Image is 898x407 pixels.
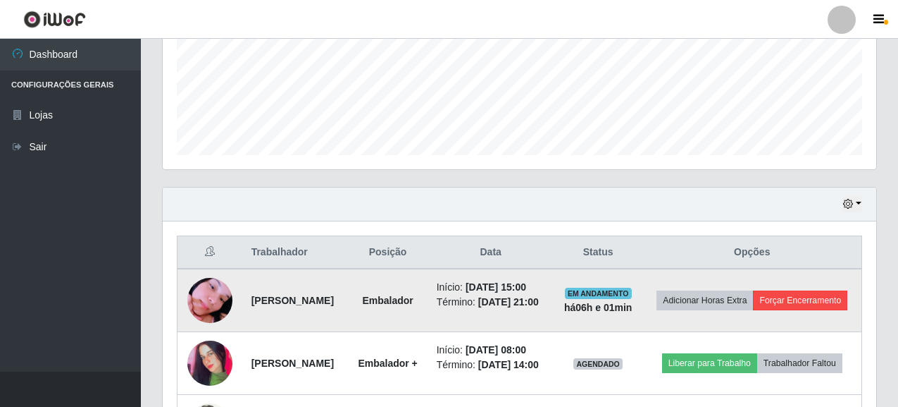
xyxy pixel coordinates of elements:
li: Término: [437,358,545,372]
th: Opções [643,236,862,269]
time: [DATE] 14:00 [478,359,539,370]
th: Data [428,236,554,269]
li: Início: [437,280,545,295]
strong: [PERSON_NAME] [251,295,334,306]
time: [DATE] 08:00 [466,344,526,356]
time: [DATE] 15:00 [466,281,526,293]
time: [DATE] 21:00 [478,296,539,308]
th: Trabalhador [243,236,348,269]
strong: Embalador [362,295,413,306]
button: Adicionar Horas Extra [656,291,753,310]
th: Status [554,236,643,269]
strong: Embalador + [358,358,417,369]
li: Início: [437,343,545,358]
button: Liberar para Trabalho [662,353,757,373]
span: AGENDADO [573,358,623,370]
strong: [PERSON_NAME] [251,358,334,369]
th: Posição [348,236,428,269]
button: Trabalhador Faltou [757,353,842,373]
img: 1755087027107.jpeg [187,260,232,341]
strong: há 06 h e 01 min [564,302,632,313]
li: Término: [437,295,545,310]
img: CoreUI Logo [23,11,86,28]
span: EM ANDAMENTO [565,288,632,299]
button: Forçar Encerramento [753,291,847,310]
